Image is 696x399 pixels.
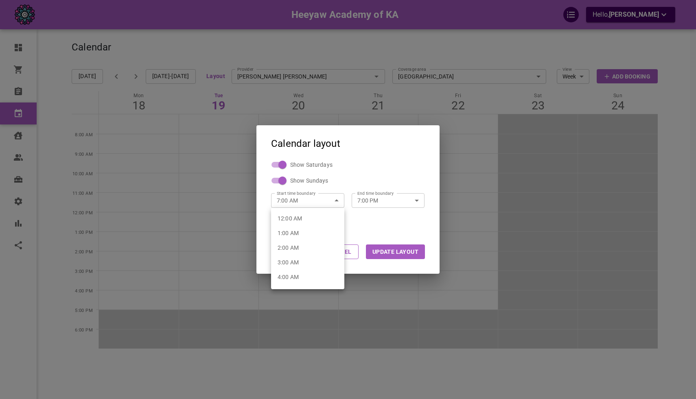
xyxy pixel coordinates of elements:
li: 5:00 AM [271,284,344,299]
li: 12:00 AM [271,211,344,226]
li: 3:00 AM [271,255,344,270]
li: 1:00 AM [271,226,344,240]
li: 2:00 AM [271,240,344,255]
li: 4:00 AM [271,270,344,284]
